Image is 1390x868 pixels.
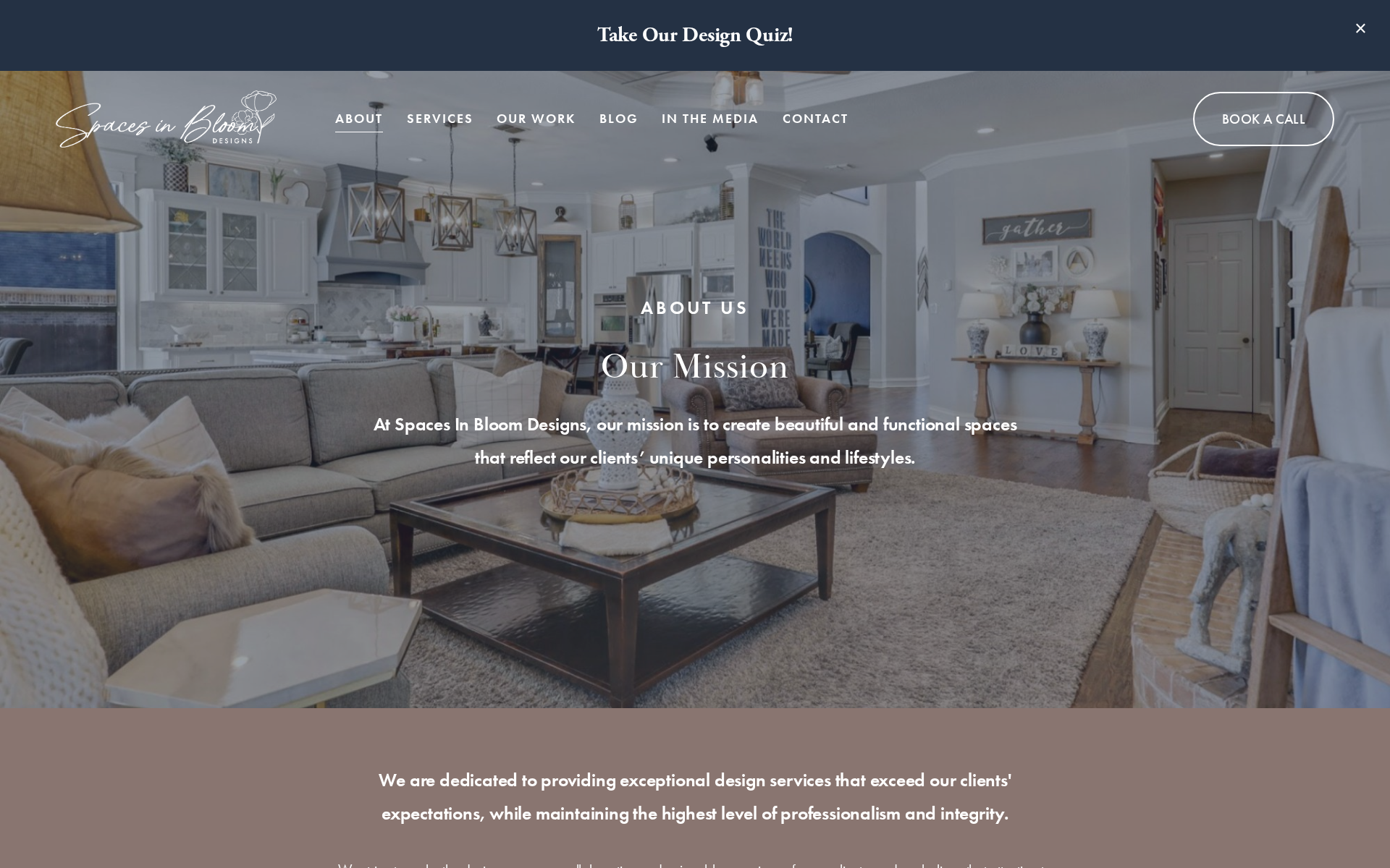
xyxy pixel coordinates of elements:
[261,408,1129,475] p: At Spaces In Bloom Designs, our mission is to create beautiful and functional spaces that reflect...
[783,104,848,133] a: Contact
[407,104,473,133] a: Services
[56,90,277,148] img: Spaces in Bloom Designs
[599,104,639,133] a: Blog
[1193,92,1334,146] a: Book A Call
[261,346,1129,391] h2: our mission
[333,764,1057,830] p: We are dedicated to providing exceptional design services that exceed our clients' expectations, ...
[497,104,576,133] a: Our Work
[335,104,383,133] a: About
[662,104,759,133] a: In the Media
[261,296,1129,321] h1: ABOUT US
